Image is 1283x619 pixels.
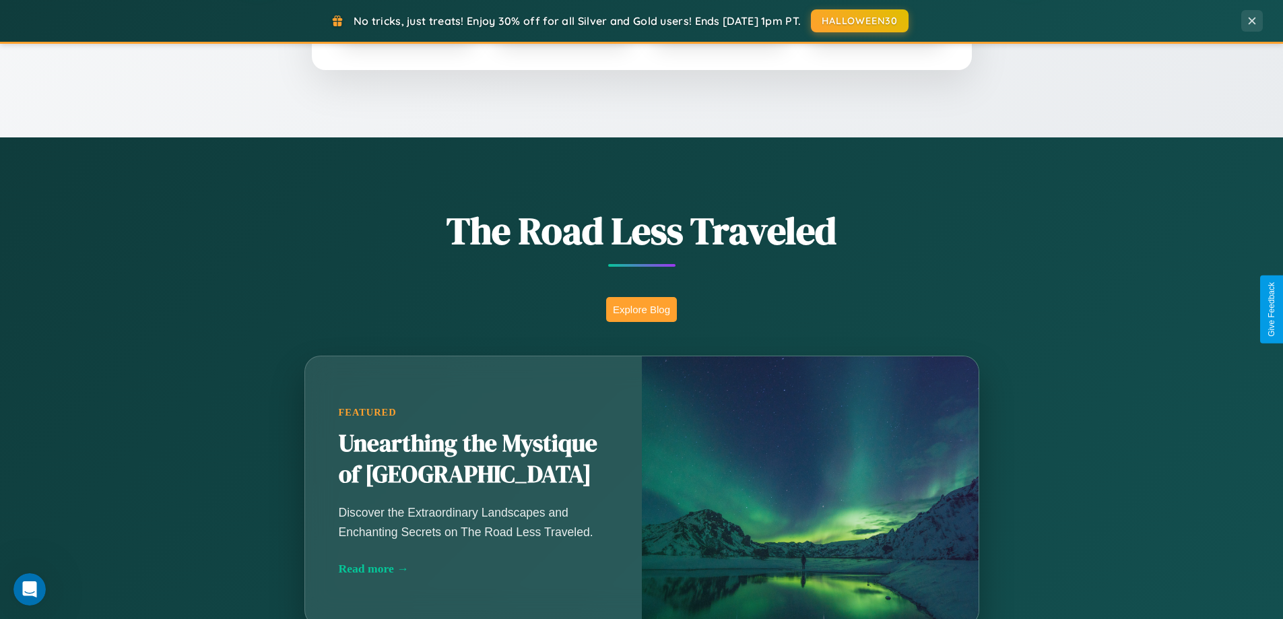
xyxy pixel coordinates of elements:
h1: The Road Less Traveled [238,205,1046,257]
p: Discover the Extraordinary Landscapes and Enchanting Secrets on The Road Less Traveled. [339,503,608,541]
div: Give Feedback [1267,282,1276,337]
div: Read more → [339,562,608,576]
button: Explore Blog [606,297,677,322]
h2: Unearthing the Mystique of [GEOGRAPHIC_DATA] [339,428,608,490]
iframe: Intercom live chat [13,573,46,606]
span: No tricks, just treats! Enjoy 30% off for all Silver and Gold users! Ends [DATE] 1pm PT. [354,14,801,28]
div: Featured [339,407,608,418]
button: HALLOWEEN30 [811,9,909,32]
